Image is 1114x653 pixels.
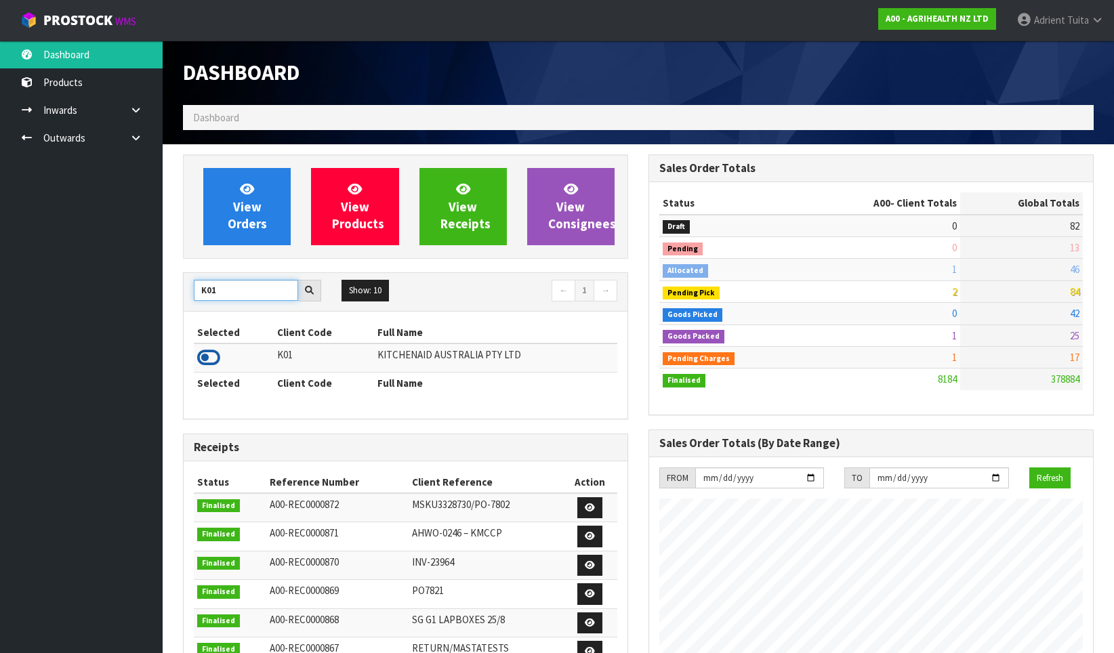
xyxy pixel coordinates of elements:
a: A00 - AGRIHEALTH NZ LTD [878,8,996,30]
span: Finalised [663,374,705,387]
span: Dashboard [183,59,300,86]
td: KITCHENAID AUSTRALIA PTY LTD [374,343,617,373]
span: SG G1 LAPBOXES 25/8 [412,613,505,626]
span: A00 [873,196,890,209]
span: Allocated [663,264,708,278]
span: View Consignees [548,181,616,232]
a: 1 [575,280,594,301]
th: Status [194,471,266,493]
strong: A00 - AGRIHEALTH NZ LTD [886,13,989,24]
a: ViewOrders [203,168,291,245]
span: 25 [1070,329,1079,342]
div: FROM [659,467,695,489]
h3: Receipts [194,441,617,454]
span: 84 [1070,285,1079,298]
th: Selected [194,373,274,394]
button: Show: 10 [342,280,389,301]
h3: Sales Order Totals (By Date Range) [659,437,1083,450]
td: K01 [274,343,373,373]
th: - Client Totals [800,192,961,214]
div: TO [844,467,869,489]
th: Global Totals [960,192,1083,214]
span: Goods Picked [663,308,722,322]
th: Client Code [274,373,373,394]
span: 1 [952,351,957,364]
span: 1 [952,263,957,276]
th: Selected [194,322,274,343]
th: Full Name [374,322,617,343]
span: 13 [1070,241,1079,254]
span: A00-REC0000870 [270,555,339,568]
span: Finalised [197,499,240,513]
span: A00-REC0000871 [270,526,339,539]
span: Pending Charges [663,352,735,366]
input: Search clients [194,280,298,301]
th: Reference Number [266,471,409,493]
small: WMS [115,15,136,28]
span: 378884 [1051,373,1079,385]
span: Finalised [197,585,240,599]
a: ViewProducts [311,168,398,245]
span: 46 [1070,263,1079,276]
span: View Receipts [440,181,491,232]
span: Pending Pick [663,287,720,300]
a: ViewConsignees [527,168,615,245]
a: ← [552,280,575,301]
span: Finalised [197,614,240,628]
a: ViewReceipts [419,168,507,245]
span: MSKU3328730/PO-7802 [412,498,510,511]
th: Status [659,192,800,214]
span: Finalised [197,557,240,570]
span: A00-REC0000872 [270,498,339,511]
span: View Orders [228,181,267,232]
button: Refresh [1029,467,1071,489]
span: ProStock [43,12,112,29]
span: AHWO-0246 – KMCCP [412,526,502,539]
span: 17 [1070,351,1079,364]
span: 42 [1070,307,1079,320]
span: 82 [1070,219,1079,232]
span: 0 [952,219,957,232]
span: Dashboard [193,111,239,124]
span: 0 [952,307,957,320]
th: Full Name [374,373,617,394]
span: A00-REC0000868 [270,613,339,626]
span: Finalised [197,528,240,541]
span: 8184 [938,373,957,385]
th: Action [562,471,617,493]
span: 2 [952,285,957,298]
h3: Sales Order Totals [659,162,1083,175]
span: Goods Packed [663,330,724,343]
nav: Page navigation [415,280,617,303]
th: Client Reference [409,471,562,493]
span: 1 [952,329,957,342]
span: View Products [332,181,384,232]
img: cube-alt.png [20,12,37,28]
span: Draft [663,220,690,234]
span: A00-REC0000869 [270,584,339,597]
span: 0 [952,241,957,254]
th: Client Code [274,322,373,343]
a: → [594,280,617,301]
span: Pending [663,243,703,256]
span: Tuita [1067,14,1089,26]
span: INV-23964 [412,555,454,568]
span: PO7821 [412,584,444,597]
span: Adrient [1034,14,1065,26]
